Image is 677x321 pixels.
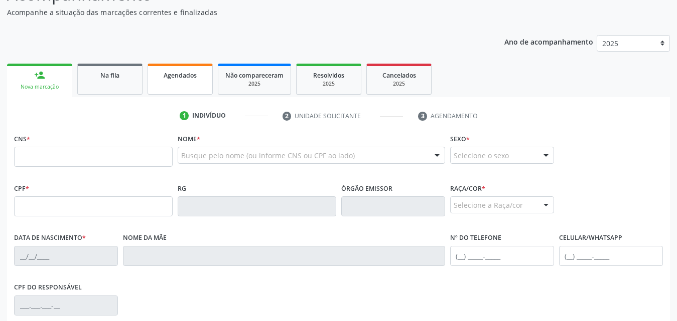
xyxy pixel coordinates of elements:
[181,150,355,161] span: Busque pelo nome (ou informe CNS ou CPF ao lado)
[504,35,593,48] p: Ano de acompanhamento
[14,131,30,147] label: CNS
[374,80,424,88] div: 2025
[192,111,226,120] div: Indivíduo
[34,70,45,81] div: person_add
[382,71,416,80] span: Cancelados
[341,181,392,196] label: Órgão emissor
[14,280,82,295] label: CPF do responsável
[14,295,118,315] input: ___.___.___-__
[180,111,189,120] div: 1
[178,131,200,147] label: Nome
[450,181,485,196] label: Raça/cor
[450,131,470,147] label: Sexo
[454,150,509,161] span: Selecione o sexo
[164,71,197,80] span: Agendados
[14,83,65,91] div: Nova marcação
[14,230,86,246] label: Data de nascimento
[454,200,523,210] span: Selecione a Raça/cor
[123,230,167,246] label: Nome da mãe
[450,230,501,246] label: Nº do Telefone
[450,246,554,266] input: (__) _____-_____
[313,71,344,80] span: Resolvidos
[14,246,118,266] input: __/__/____
[100,71,119,80] span: Na fila
[178,181,186,196] label: RG
[304,80,354,88] div: 2025
[559,246,663,266] input: (__) _____-_____
[225,80,284,88] div: 2025
[7,7,471,18] p: Acompanhe a situação das marcações correntes e finalizadas
[559,230,622,246] label: Celular/WhatsApp
[225,71,284,80] span: Não compareceram
[14,181,29,196] label: CPF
